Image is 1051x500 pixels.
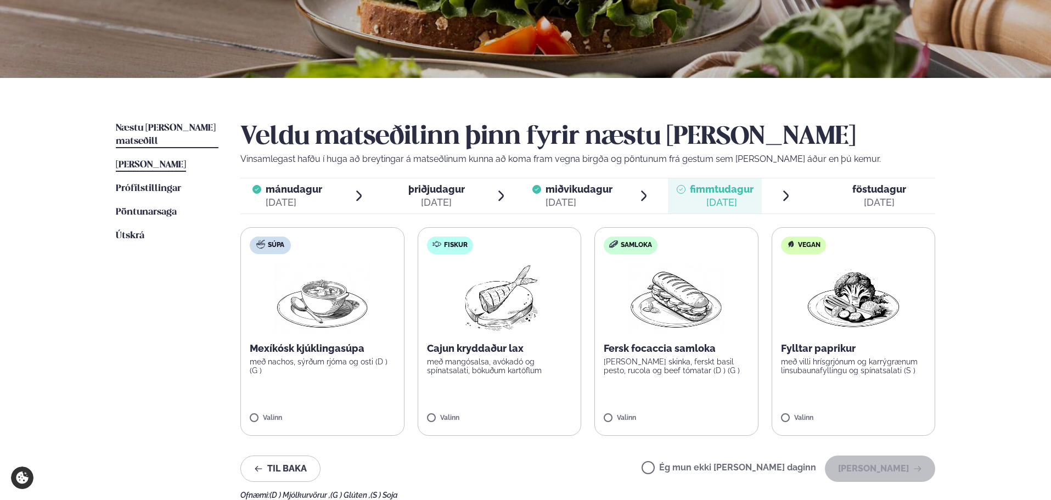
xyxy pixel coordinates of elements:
img: soup.svg [256,240,265,249]
div: [DATE] [266,196,322,209]
p: Fylltar paprikur [781,342,926,355]
p: Vinsamlegast hafðu í huga að breytingar á matseðlinum kunna að koma fram vegna birgða og pöntunum... [240,153,935,166]
div: Ofnæmi: [240,491,935,499]
span: föstudagur [852,183,906,195]
span: Pöntunarsaga [116,207,177,217]
div: [DATE] [690,196,754,209]
span: [PERSON_NAME] [116,160,186,170]
span: Súpa [268,241,284,250]
img: Soup.png [274,263,370,333]
span: Næstu [PERSON_NAME] matseðill [116,123,216,146]
p: [PERSON_NAME] skinka, ferskt basil pesto, rucola og beef tómatar (D ) (G ) [604,357,749,375]
a: Pöntunarsaga [116,206,177,219]
span: miðvikudagur [546,183,612,195]
button: [PERSON_NAME] [825,456,935,482]
p: Cajun kryddaður lax [427,342,572,355]
span: (S ) Soja [370,491,398,499]
span: Fiskur [444,241,468,250]
p: Fersk focaccia samloka [604,342,749,355]
button: Til baka [240,456,321,482]
span: Prófílstillingar [116,184,181,193]
p: með nachos, sýrðum rjóma og osti (D ) (G ) [250,357,395,375]
h2: Veldu matseðilinn þinn fyrir næstu [PERSON_NAME] [240,122,935,153]
img: Panini.png [628,263,724,333]
img: sandwich-new-16px.svg [609,240,618,248]
p: með villi hrísgrjónum og karrýgrænum linsubaunafyllingu og spínatsalati (S ) [781,357,926,375]
span: Samloka [621,241,652,250]
div: [DATE] [408,196,465,209]
div: [DATE] [852,196,906,209]
a: [PERSON_NAME] [116,159,186,172]
span: þriðjudagur [408,183,465,195]
div: [DATE] [546,196,612,209]
span: Vegan [798,241,820,250]
a: Cookie settings [11,467,33,489]
a: Næstu [PERSON_NAME] matseðill [116,122,218,148]
img: Vegan.svg [786,240,795,249]
span: mánudagur [266,183,322,195]
p: Mexíkósk kjúklingasúpa [250,342,395,355]
img: fish.svg [432,240,441,249]
span: (G ) Glúten , [330,491,370,499]
span: fimmtudagur [690,183,754,195]
img: Fish.png [451,263,548,333]
img: Vegan.png [805,263,902,333]
span: Útskrá [116,231,144,240]
a: Útskrá [116,229,144,243]
span: (D ) Mjólkurvörur , [269,491,330,499]
p: með mangósalsa, avókadó og spínatsalati, bökuðum kartöflum [427,357,572,375]
a: Prófílstillingar [116,182,181,195]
